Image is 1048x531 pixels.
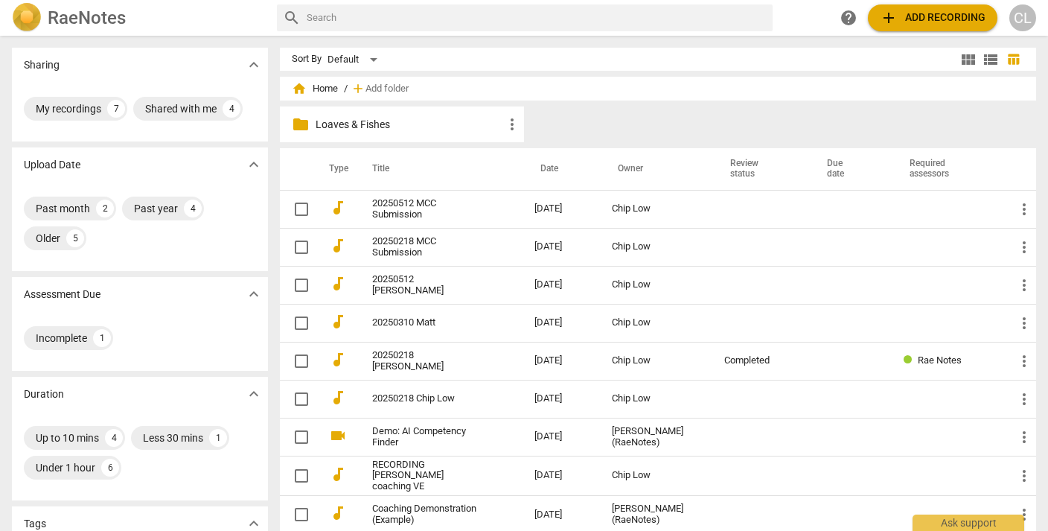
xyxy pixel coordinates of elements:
[12,3,265,33] a: LogoRaeNotes
[292,81,307,96] span: home
[245,285,263,303] span: expand_more
[980,48,1002,71] button: List view
[283,9,301,27] span: search
[1006,52,1020,66] span: table_chart
[600,148,712,190] th: Owner
[24,157,80,173] p: Upload Date
[36,101,101,116] div: My recordings
[327,48,383,71] div: Default
[329,389,347,407] span: audiotrack
[959,51,977,69] span: view_module
[292,115,310,133] span: folder
[612,426,700,448] div: [PERSON_NAME] (RaeNotes)
[612,470,700,481] div: Chip Low
[372,274,481,296] a: 20250512 [PERSON_NAME]
[143,430,203,445] div: Less 30 mins
[329,237,347,255] span: audiotrack
[523,456,600,496] td: [DATE]
[36,231,60,246] div: Older
[372,393,481,404] a: 20250218 Chip Low
[1015,352,1033,370] span: more_vert
[523,190,600,228] td: [DATE]
[372,317,481,328] a: 20250310 Matt
[982,51,1000,69] span: view_list
[317,148,354,190] th: Type
[612,355,700,366] div: Chip Low
[243,283,265,305] button: Show more
[101,459,119,477] div: 6
[913,515,1024,531] div: Ask support
[1015,390,1033,408] span: more_vert
[209,429,227,447] div: 1
[223,100,240,118] div: 4
[105,429,123,447] div: 4
[243,383,265,405] button: Show more
[1015,314,1033,332] span: more_vert
[612,393,700,404] div: Chip Low
[292,81,338,96] span: Home
[243,54,265,76] button: Show more
[880,9,985,27] span: Add recording
[1015,238,1033,256] span: more_vert
[245,385,263,403] span: expand_more
[523,380,600,418] td: [DATE]
[372,350,481,372] a: 20250218 [PERSON_NAME]
[1015,467,1033,485] span: more_vert
[372,426,481,448] a: Demo: AI Competency Finder
[612,503,700,526] div: [PERSON_NAME] (RaeNotes)
[36,331,87,346] div: Incomplete
[523,148,600,190] th: Date
[892,148,1003,190] th: Required assessors
[523,304,600,342] td: [DATE]
[329,313,347,331] span: audiotrack
[245,56,263,74] span: expand_more
[523,228,600,266] td: [DATE]
[96,200,114,217] div: 2
[48,7,126,28] h2: RaeNotes
[1015,200,1033,218] span: more_vert
[329,275,347,293] span: audiotrack
[523,342,600,380] td: [DATE]
[107,100,125,118] div: 7
[245,156,263,174] span: expand_more
[918,354,962,366] span: Rae Notes
[24,387,64,402] p: Duration
[292,54,322,65] div: Sort By
[372,503,481,526] a: Coaching Demonstration (Example)
[243,153,265,176] button: Show more
[93,329,111,347] div: 1
[503,115,521,133] span: more_vert
[1009,4,1036,31] button: CL
[1002,48,1024,71] button: Table view
[1015,428,1033,446] span: more_vert
[351,81,365,96] span: add
[612,241,700,252] div: Chip Low
[612,203,700,214] div: Chip Low
[365,83,409,95] span: Add folder
[344,83,348,95] span: /
[840,9,857,27] span: help
[329,199,347,217] span: audiotrack
[835,4,862,31] a: Help
[134,201,178,216] div: Past year
[612,279,700,290] div: Chip Low
[316,117,503,133] p: Loaves & Fishes
[372,460,481,493] a: RECORDING [PERSON_NAME] coaching VE
[868,4,997,31] button: Upload
[523,266,600,304] td: [DATE]
[36,201,90,216] div: Past month
[36,460,95,475] div: Under 1 hour
[307,6,767,30] input: Search
[957,48,980,71] button: Tile view
[372,236,481,258] a: 20250218 MCC Submission
[36,430,99,445] div: Up to 10 mins
[724,355,797,366] div: Completed
[329,504,347,522] span: audiotrack
[24,287,100,302] p: Assessment Due
[712,148,809,190] th: Review status
[1015,276,1033,294] span: more_vert
[612,317,700,328] div: Chip Low
[904,354,918,366] span: Review status: completed
[24,57,60,73] p: Sharing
